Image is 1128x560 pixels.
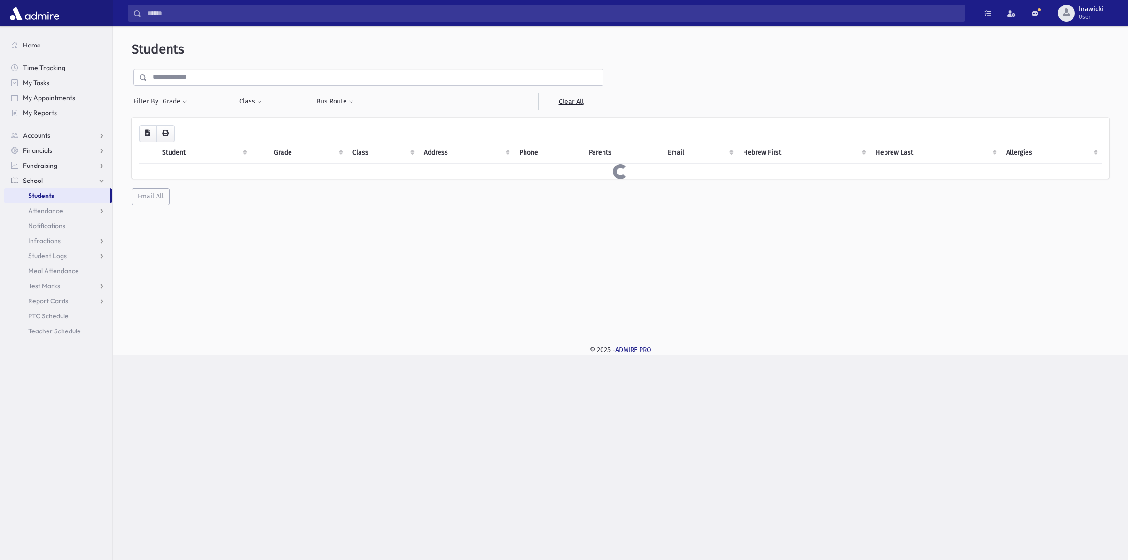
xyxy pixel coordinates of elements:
a: Student Logs [4,248,112,263]
a: Time Tracking [4,60,112,75]
button: Bus Route [316,93,354,110]
a: My Tasks [4,75,112,90]
a: Teacher Schedule [4,323,112,339]
span: Students [132,41,184,57]
th: Hebrew First [737,142,869,164]
span: My Appointments [23,94,75,102]
a: My Reports [4,105,112,120]
span: Attendance [28,206,63,215]
span: User [1079,13,1104,21]
input: Search [141,5,965,22]
th: Address [418,142,514,164]
span: Notifications [28,221,65,230]
span: Students [28,191,54,200]
span: Meal Attendance [28,267,79,275]
a: Fundraising [4,158,112,173]
div: © 2025 - [128,345,1113,355]
span: School [23,176,43,185]
span: Student Logs [28,252,67,260]
button: Email All [132,188,170,205]
button: Grade [162,93,188,110]
th: Phone [514,142,583,164]
a: My Appointments [4,90,112,105]
span: Infractions [28,237,61,245]
th: Email [662,142,737,164]
th: Student [157,142,251,164]
a: School [4,173,112,188]
a: Notifications [4,218,112,233]
a: Report Cards [4,293,112,308]
a: Test Marks [4,278,112,293]
span: My Reports [23,109,57,117]
a: Meal Attendance [4,263,112,278]
a: Students [4,188,110,203]
span: Home [23,41,41,49]
a: Home [4,38,112,53]
a: Infractions [4,233,112,248]
a: Attendance [4,203,112,218]
a: Clear All [538,93,603,110]
span: My Tasks [23,79,49,87]
span: Fundraising [23,161,57,170]
span: Time Tracking [23,63,65,72]
span: hrawicki [1079,6,1104,13]
span: Accounts [23,131,50,140]
a: Financials [4,143,112,158]
a: PTC Schedule [4,308,112,323]
th: Parents [583,142,662,164]
a: ADMIRE PRO [615,346,651,354]
span: Report Cards [28,297,68,305]
span: Financials [23,146,52,155]
th: Grade [268,142,347,164]
a: Accounts [4,128,112,143]
span: Teacher Schedule [28,327,81,335]
button: Print [156,125,175,142]
button: Class [239,93,262,110]
button: CSV [139,125,157,142]
th: Allergies [1001,142,1102,164]
th: Hebrew Last [870,142,1001,164]
th: Class [347,142,419,164]
span: Test Marks [28,282,60,290]
img: AdmirePro [8,4,62,23]
span: PTC Schedule [28,312,69,320]
span: Filter By [133,96,162,106]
